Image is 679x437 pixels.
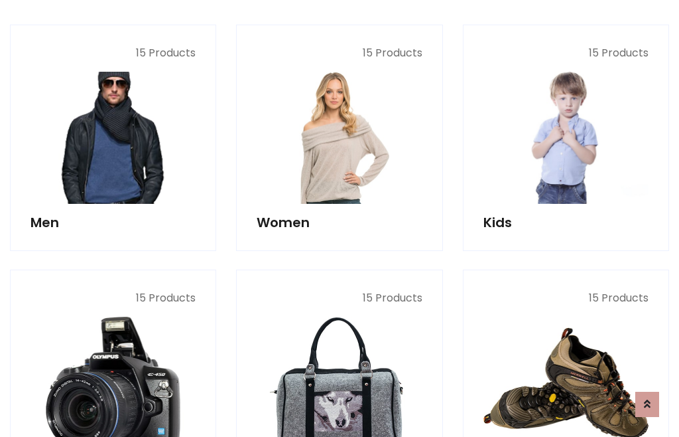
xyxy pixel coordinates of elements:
[31,215,196,230] h5: Men
[257,215,422,230] h5: Women
[257,290,422,306] p: 15 Products
[257,45,422,61] p: 15 Products
[483,45,648,61] p: 15 Products
[483,290,648,306] p: 15 Products
[31,290,196,306] p: 15 Products
[31,45,196,61] p: 15 Products
[483,215,648,230] h5: Kids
